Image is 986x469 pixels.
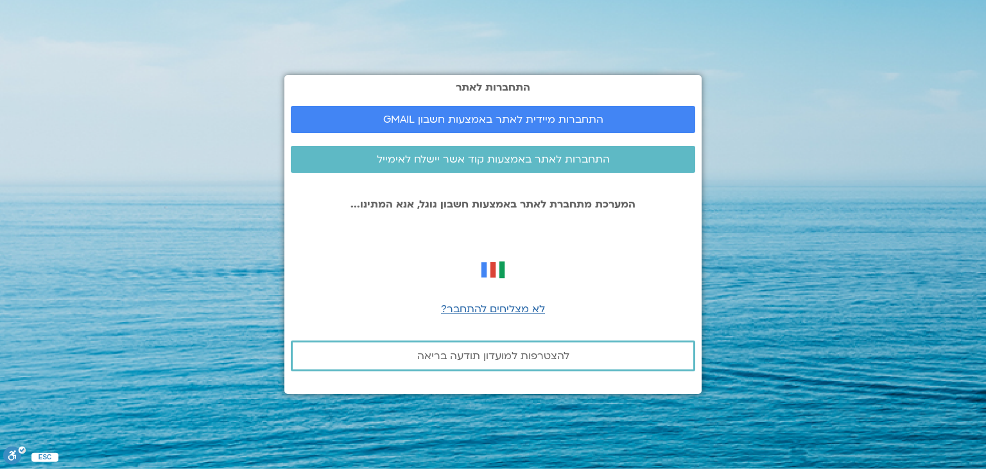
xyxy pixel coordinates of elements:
a: התחברות לאתר באמצעות קוד אשר יישלח לאימייל [291,146,695,173]
p: המערכת מתחברת לאתר באמצעות חשבון גוגל, אנא המתינו... [291,199,695,210]
span: התחברות לאתר באמצעות קוד אשר יישלח לאימייל [377,154,610,165]
a: להצטרפות למועדון תודעה בריאה [291,341,695,371]
span: להצטרפות למועדון תודעה בריאה [417,350,569,362]
a: לא מצליחים להתחבר? [441,302,545,316]
h2: התחברות לאתר [291,82,695,93]
a: התחברות מיידית לאתר באמצעות חשבון GMAIL [291,106,695,133]
span: התחברות מיידית לאתר באמצעות חשבון GMAIL [383,114,603,125]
